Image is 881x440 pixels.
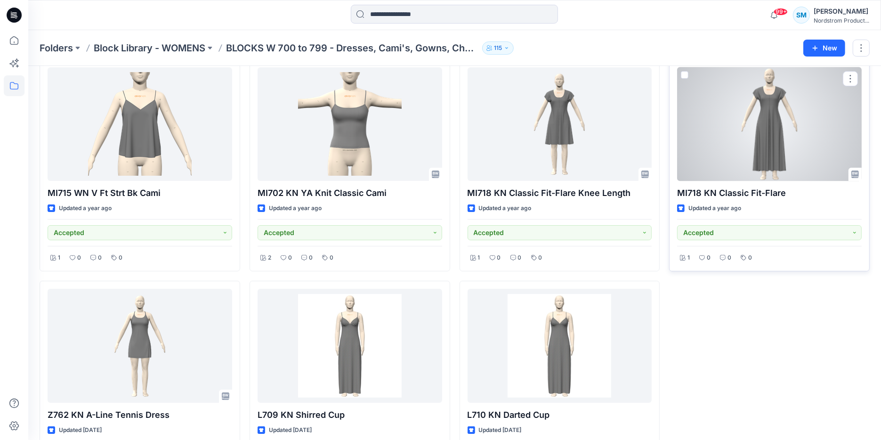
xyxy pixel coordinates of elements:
p: 0 [98,253,102,263]
p: 0 [288,253,292,263]
p: Updated a year ago [479,204,532,213]
p: Updated a year ago [688,204,741,213]
p: 115 [494,43,502,53]
p: MI715 WN V Ft Strt Bk Cami [48,187,232,200]
p: 1 [478,253,480,263]
a: Folders [40,41,73,55]
p: 0 [748,253,752,263]
p: 0 [119,253,122,263]
a: Z762 KN A-Line Tennis Dress [48,289,232,403]
button: New [803,40,845,57]
div: Nordstrom Product... [814,17,869,24]
p: L710 KN Darted Cup [468,408,652,422]
p: Updated a year ago [269,204,322,213]
div: [PERSON_NAME] [814,6,869,17]
button: 115 [482,41,514,55]
p: Updated [DATE] [269,425,312,435]
a: MI702 KN YA Knit Classic Cami [258,67,442,181]
p: 1 [687,253,690,263]
p: 0 [707,253,711,263]
p: 0 [309,253,313,263]
div: SM [793,7,810,24]
a: L709 KN Shirred Cup [258,289,442,403]
span: 99+ [774,8,788,16]
p: 0 [77,253,81,263]
p: Updated a year ago [59,204,112,213]
a: MI718 KN Classic Fit-Flare [677,67,862,181]
p: 0 [539,253,542,263]
p: BLOCKS W 700 to 799 - Dresses, Cami's, Gowns, Chemise [226,41,478,55]
p: 0 [330,253,333,263]
p: L709 KN Shirred Cup [258,408,442,422]
p: MI718 KN Classic Fit-Flare Knee Length [468,187,652,200]
p: Updated [DATE] [479,425,522,435]
p: 2 [268,253,271,263]
a: MI715 WN V Ft Strt Bk Cami [48,67,232,181]
p: 1 [58,253,60,263]
p: MI718 KN Classic Fit-Flare [677,187,862,200]
a: MI718 KN Classic Fit-Flare Knee Length [468,67,652,181]
p: 0 [518,253,522,263]
a: L710 KN Darted Cup [468,289,652,403]
p: 0 [727,253,731,263]
p: Z762 KN A-Line Tennis Dress [48,408,232,422]
p: Updated [DATE] [59,425,102,435]
p: 0 [497,253,501,263]
p: MI702 KN YA Knit Classic Cami [258,187,442,200]
a: Block Library - WOMENS [94,41,205,55]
